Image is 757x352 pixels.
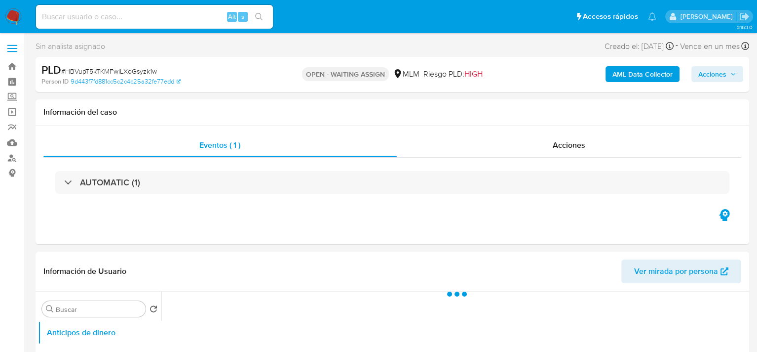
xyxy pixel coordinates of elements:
span: # HBVupT5kTKMFwiLXoGsyzk1w [61,66,157,76]
div: MLM [393,69,419,80]
span: Riesgo PLD: [423,69,483,80]
a: 9d443f7fd881cc5c2c4c25a32fe77edd [71,77,181,86]
button: Buscar [46,305,54,313]
b: PLD [41,62,61,78]
span: s [241,12,244,21]
b: Person ID [41,77,69,86]
button: AML Data Collector [606,66,680,82]
span: Eventos ( 1 ) [199,139,240,151]
input: Buscar usuario o caso... [36,10,273,23]
span: - [676,40,678,53]
p: OPEN - WAITING ASSIGN [302,67,389,81]
h1: Información del caso [43,107,741,117]
button: search-icon [249,10,269,24]
b: AML Data Collector [612,66,673,82]
h1: Información de Usuario [43,266,126,276]
button: Acciones [691,66,743,82]
button: Anticipos de dinero [38,321,161,345]
span: Vence en un mes [680,41,740,52]
div: Creado el: [DATE] [605,40,674,53]
a: Notificaciones [648,12,656,21]
a: Salir [739,11,750,22]
span: Sin analista asignado [36,41,105,52]
p: diego.ortizcastro@mercadolibre.com.mx [680,12,736,21]
span: Ver mirada por persona [634,260,718,283]
span: Acciones [553,139,585,151]
h3: AUTOMATIC (1) [80,177,140,188]
span: Alt [228,12,236,21]
button: Ver mirada por persona [621,260,741,283]
span: Accesos rápidos [583,11,638,22]
div: AUTOMATIC (1) [55,171,729,194]
span: Acciones [698,66,726,82]
input: Buscar [56,305,142,314]
button: Volver al orden por defecto [150,305,157,316]
span: HIGH [464,68,483,80]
